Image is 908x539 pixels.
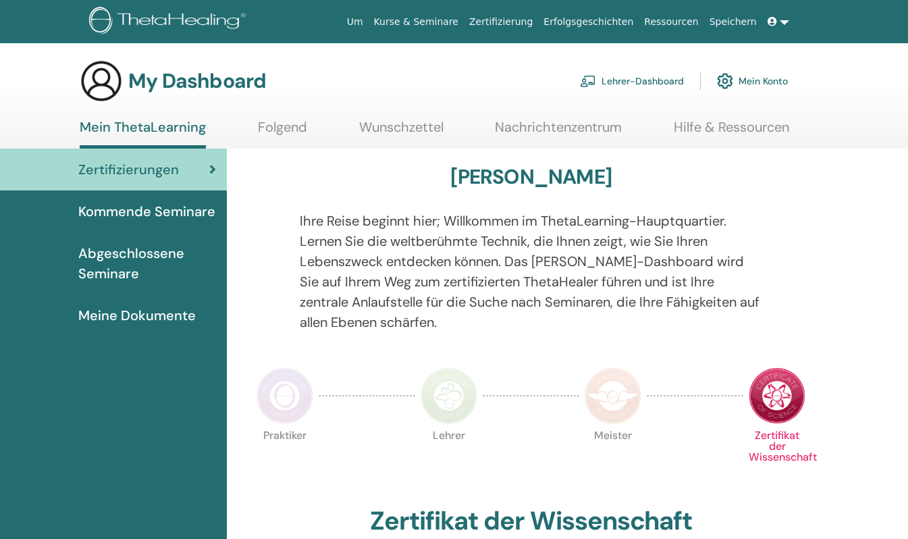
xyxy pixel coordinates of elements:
span: Kommende Seminare [78,201,215,222]
span: Zertifizierungen [78,159,179,180]
a: Mein ThetaLearning [80,119,206,149]
a: Wunschzettel [359,119,444,145]
a: Nachrichtenzentrum [495,119,622,145]
img: Practitioner [257,367,313,424]
p: Ihre Reise beginnt hier; Willkommen im ThetaLearning-Hauptquartier. Lernen Sie die weltberühmte T... [300,211,763,332]
img: chalkboard-teacher.svg [580,75,596,87]
a: Ressourcen [639,9,703,34]
img: Certificate of Science [749,367,805,424]
a: Hilfe & Ressourcen [674,119,789,145]
p: Lehrer [421,430,477,487]
span: Abgeschlossene Seminare [78,243,216,284]
a: Zertifizierung [464,9,538,34]
p: Praktiker [257,430,313,487]
a: Um [342,9,369,34]
a: Lehrer-Dashboard [580,66,684,96]
h3: [PERSON_NAME] [450,165,612,189]
img: logo.png [89,7,250,37]
h2: Zertifikat der Wissenschaft [370,506,693,537]
span: Meine Dokumente [78,305,196,326]
p: Meister [585,430,641,487]
img: Instructor [421,367,477,424]
a: Folgend [258,119,307,145]
a: Erfolgsgeschichten [538,9,639,34]
a: Kurse & Seminare [369,9,464,34]
img: Master [585,367,641,424]
img: cog.svg [717,70,733,93]
h3: My Dashboard [128,69,266,93]
img: generic-user-icon.jpg [80,59,123,103]
a: Mein Konto [717,66,788,96]
a: Speichern [704,9,762,34]
p: Zertifikat der Wissenschaft [749,430,805,487]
